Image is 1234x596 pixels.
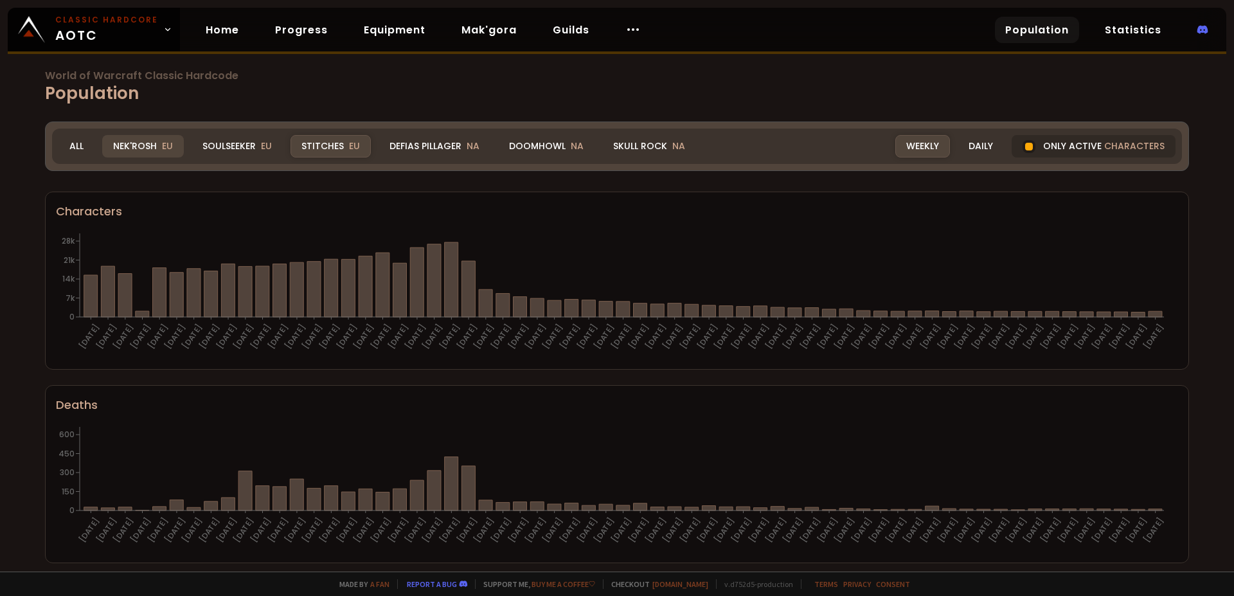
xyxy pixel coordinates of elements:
span: NA [672,140,685,152]
text: [DATE] [729,322,754,351]
text: [DATE] [523,322,548,351]
text: [DATE] [900,516,925,545]
text: [DATE] [815,516,840,545]
text: [DATE] [884,516,909,545]
text: [DATE] [317,516,342,545]
tspan: 300 [60,467,75,478]
text: [DATE] [231,322,256,351]
text: [DATE] [918,516,943,545]
text: [DATE] [179,516,204,545]
a: Report a bug [407,579,457,589]
text: [DATE] [832,516,857,545]
div: Doomhowl [498,135,595,158]
text: [DATE] [111,322,136,351]
tspan: 600 [59,429,75,440]
div: Stitches [291,135,371,158]
span: World of Warcraft Classic Hardcode [45,71,1189,81]
text: [DATE] [764,322,789,351]
tspan: 21k [64,255,75,266]
text: [DATE] [626,516,651,545]
text: [DATE] [1038,322,1063,351]
text: [DATE] [163,516,188,545]
text: [DATE] [969,516,994,545]
span: v. d752d5 - production [716,579,793,589]
text: [DATE] [94,516,119,545]
text: [DATE] [214,516,239,545]
text: [DATE] [1107,322,1132,351]
text: [DATE] [472,322,497,351]
text: [DATE] [557,322,582,351]
text: [DATE] [660,516,685,545]
div: Skull Rock [602,135,696,158]
text: [DATE] [764,516,789,545]
text: [DATE] [300,322,325,351]
span: AOTC [55,14,158,45]
text: [DATE] [386,516,411,545]
text: [DATE] [334,322,359,351]
text: [DATE] [111,516,136,545]
text: [DATE] [523,516,548,545]
text: [DATE] [145,322,170,351]
text: [DATE] [506,516,531,545]
span: Checkout [603,579,708,589]
text: [DATE] [265,516,291,545]
text: [DATE] [1055,516,1080,545]
text: [DATE] [420,322,445,351]
text: [DATE] [472,516,497,545]
text: [DATE] [918,322,943,351]
span: NA [571,140,584,152]
text: [DATE] [746,322,771,351]
text: [DATE] [952,516,978,545]
text: [DATE] [454,516,479,545]
text: [DATE] [248,516,273,545]
text: [DATE] [575,322,600,351]
text: [DATE] [1038,516,1063,545]
text: [DATE] [987,322,1012,351]
span: characters [1104,140,1165,153]
text: [DATE] [712,322,737,351]
text: [DATE] [540,516,565,545]
text: [DATE] [283,322,308,351]
span: EU [349,140,360,152]
text: [DATE] [592,322,617,351]
text: [DATE] [660,322,685,351]
h1: Population [45,71,1189,106]
text: [DATE] [1004,516,1029,545]
text: [DATE] [557,516,582,545]
text: [DATE] [540,322,565,351]
text: [DATE] [849,322,874,351]
small: Classic Hardcore [55,14,158,26]
a: Privacy [843,579,871,589]
a: Guilds [542,17,600,43]
a: Statistics [1095,17,1172,43]
tspan: 0 [69,505,75,516]
text: [DATE] [197,322,222,351]
span: EU [261,140,272,152]
text: [DATE] [1124,322,1149,351]
text: [DATE] [987,516,1012,545]
text: [DATE] [780,322,805,351]
text: [DATE] [1073,516,1098,545]
text: [DATE] [1089,516,1114,545]
div: All [58,135,94,158]
text: [DATE] [1055,322,1080,351]
a: Home [195,17,249,43]
tspan: 0 [69,311,75,322]
text: [DATE] [866,322,891,351]
span: EU [162,140,173,152]
text: [DATE] [643,322,668,351]
div: Characters [56,203,1178,220]
span: Support me, [475,579,595,589]
a: Terms [814,579,838,589]
text: [DATE] [969,322,994,351]
text: [DATE] [626,322,651,351]
a: Equipment [353,17,436,43]
text: [DATE] [575,516,600,545]
div: Weekly [895,135,950,158]
text: [DATE] [265,322,291,351]
div: Soulseeker [192,135,283,158]
a: Consent [876,579,910,589]
a: a fan [370,579,389,589]
text: [DATE] [368,322,393,351]
text: [DATE] [849,516,874,545]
